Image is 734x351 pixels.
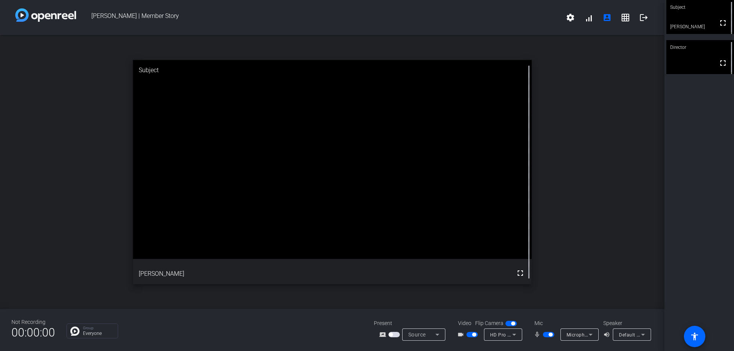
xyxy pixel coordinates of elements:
div: Present [374,319,450,327]
mat-icon: logout [639,13,648,22]
mat-icon: fullscreen [516,269,525,278]
div: Director [666,40,734,55]
span: HD Pro Webcam C920 (046d:08e5) [490,332,569,338]
span: Microphone (HD Pro Webcam C920) (046d:08e5) [567,332,677,338]
span: [PERSON_NAME] | Member Story [76,8,561,27]
div: Speaker [603,319,649,327]
button: signal_cellular_alt [580,8,598,27]
mat-icon: volume_up [603,330,612,339]
div: Mic [527,319,603,327]
img: Chat Icon [70,327,80,336]
p: Group [83,326,114,330]
mat-icon: grid_on [621,13,630,22]
span: Video [458,319,471,327]
div: Subject [133,60,532,81]
mat-icon: account_box [602,13,612,22]
div: Not Recording [11,318,55,326]
mat-icon: accessibility [690,332,699,341]
p: Everyone [83,331,114,336]
mat-icon: fullscreen [718,18,728,27]
span: Flip Camera [475,319,503,327]
mat-icon: fullscreen [718,58,728,68]
mat-icon: screen_share_outline [379,330,388,339]
span: Source [408,332,426,338]
span: 00:00:00 [11,323,55,342]
mat-icon: videocam_outline [457,330,466,339]
mat-icon: settings [566,13,575,22]
img: white-gradient.svg [15,8,76,22]
mat-icon: mic_none [534,330,543,339]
